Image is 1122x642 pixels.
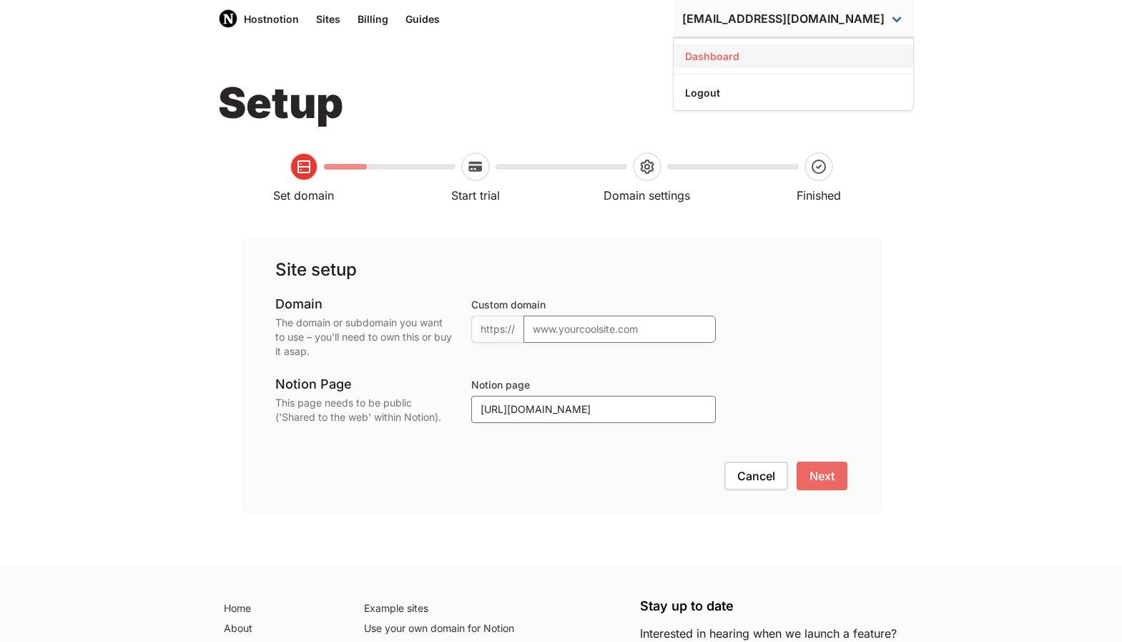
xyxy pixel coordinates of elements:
[561,187,733,204] div: Domain settings
[218,9,238,29] img: Host Notion logo
[275,376,455,393] h3: Notion Page
[797,462,847,490] button: Next
[674,44,913,68] a: Dashboard
[275,296,455,313] h3: Domain
[724,462,788,490] button: Cancel
[471,316,523,343] span: https://
[733,187,905,204] div: Finished
[471,379,530,391] label: Notion page
[275,396,455,424] p: This page needs to be public ('Shared to the web' within Notion).
[523,316,716,343] input: www.yourcoolsite.com
[471,396,716,423] input: http://notion.so/My-Professional-Page-7a04012537f44f75a05214414c53c38a
[674,81,913,104] a: Logout
[640,599,905,613] h5: Stay up to date
[275,261,847,278] h2: Site setup
[358,599,623,619] a: Example sites
[275,316,455,359] p: The domain or subdomain you want to use – you'll need to own this or buy it asap.
[218,187,390,204] div: Set domain
[218,619,342,639] a: About
[218,599,342,619] a: Home
[358,619,623,639] a: Use your own domain for Notion
[390,187,561,204] div: Start trial
[471,298,546,311] label: Custom domain
[218,72,905,135] h1: Setup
